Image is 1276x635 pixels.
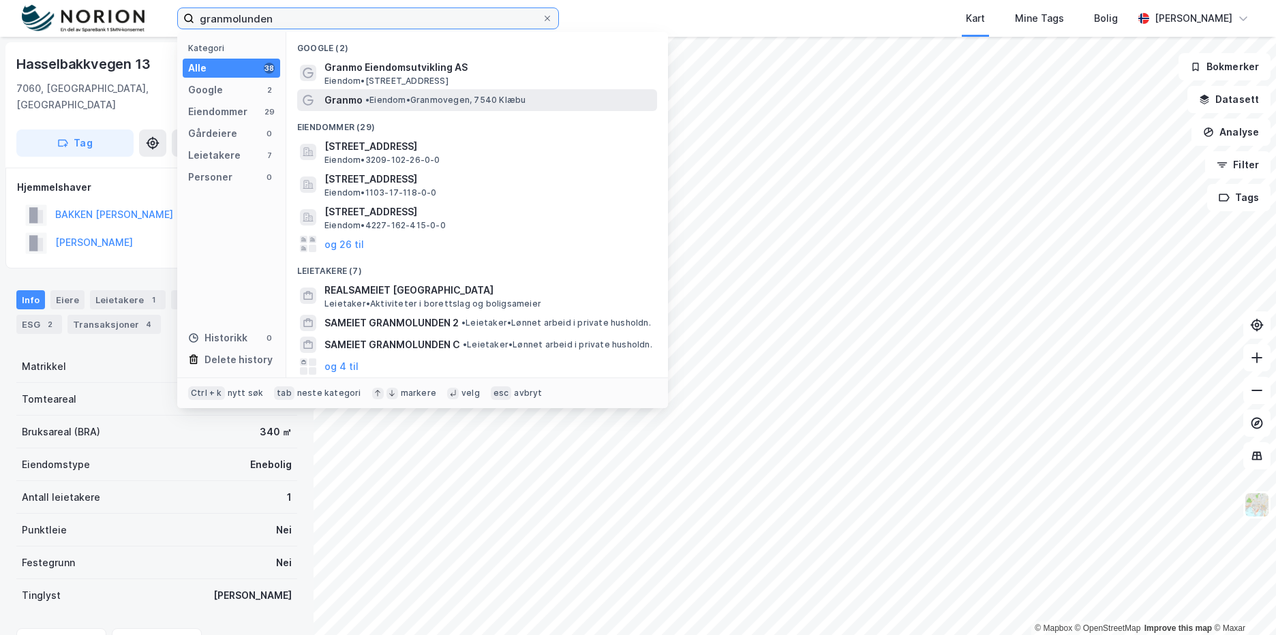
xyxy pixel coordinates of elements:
[188,82,223,98] div: Google
[1187,86,1271,113] button: Datasett
[324,171,652,187] span: [STREET_ADDRESS]
[297,388,361,399] div: neste kategori
[491,386,512,400] div: esc
[286,32,668,57] div: Google (2)
[22,587,61,604] div: Tinglyst
[461,388,480,399] div: velg
[324,59,652,76] span: Granmo Eiendomsutvikling AS
[16,53,153,75] div: Hasselbakkvegen 13
[324,358,359,375] button: og 4 til
[188,43,280,53] div: Kategori
[264,332,275,343] div: 0
[22,522,67,538] div: Punktleie
[276,555,292,571] div: Nei
[1155,10,1232,27] div: [PERSON_NAME]
[264,106,275,117] div: 29
[16,315,62,334] div: ESG
[22,358,66,375] div: Matrikkel
[264,172,275,183] div: 0
[22,5,145,33] img: norion-logo.80e7a08dc31c2e691866.png
[250,456,292,473] div: Enebolig
[324,155,440,166] span: Eiendom • 3209-102-26-0-0
[276,522,292,538] div: Nei
[16,129,134,157] button: Tag
[264,84,275,95] div: 2
[1094,10,1118,27] div: Bolig
[514,388,542,399] div: avbryt
[324,315,459,331] span: SAMEIET GRANMOLUNDEN 2
[324,204,652,220] span: [STREET_ADDRESS]
[324,187,437,198] span: Eiendom • 1103-17-118-0-0
[324,236,364,252] button: og 26 til
[365,95,369,105] span: •
[1035,623,1072,633] a: Mapbox
[264,63,275,74] div: 38
[188,169,232,185] div: Personer
[324,337,460,353] span: SAMEIET GRANMOLUNDEN C
[22,456,90,473] div: Eiendomstype
[43,317,57,331] div: 2
[188,147,241,164] div: Leietakere
[287,489,292,506] div: 1
[461,317,466,328] span: •
[90,290,166,309] div: Leietakere
[1191,119,1271,146] button: Analyse
[401,388,436,399] div: markere
[1015,10,1064,27] div: Mine Tags
[286,111,668,136] div: Eiendommer (29)
[1208,570,1276,635] div: Kontrollprogram for chat
[1179,53,1271,80] button: Bokmerker
[50,290,85,309] div: Eiere
[188,60,207,76] div: Alle
[463,339,652,350] span: Leietaker • Lønnet arbeid i private husholdn.
[142,317,155,331] div: 4
[274,386,294,400] div: tab
[1244,492,1270,518] img: Z
[17,179,297,196] div: Hjemmelshaver
[324,138,652,155] span: [STREET_ADDRESS]
[1075,623,1141,633] a: OpenStreetMap
[188,104,247,120] div: Eiendommer
[324,282,652,298] span: REALSAMEIET [GEOGRAPHIC_DATA]
[204,352,273,368] div: Delete history
[966,10,985,27] div: Kart
[260,424,292,440] div: 340 ㎡
[67,315,161,334] div: Transaksjoner
[213,587,292,604] div: [PERSON_NAME]
[1144,623,1212,633] a: Improve this map
[171,290,222,309] div: Datasett
[461,317,651,328] span: Leietaker • Lønnet arbeid i private husholdn.
[194,8,542,29] input: Søk på adresse, matrikkel, gårdeiere, leietakere eller personer
[286,255,668,279] div: Leietakere (7)
[264,128,275,139] div: 0
[147,293,160,307] div: 1
[188,125,237,142] div: Gårdeiere
[16,290,45,309] div: Info
[1208,570,1276,635] iframe: Chat Widget
[22,489,100,506] div: Antall leietakere
[188,330,247,346] div: Historikk
[22,424,100,440] div: Bruksareal (BRA)
[463,339,467,350] span: •
[365,95,526,106] span: Eiendom • Granmovegen, 7540 Klæbu
[324,92,363,108] span: Granmo
[1205,151,1271,179] button: Filter
[324,298,541,309] span: Leietaker • Aktiviteter i borettslag og boligsameier
[324,76,449,87] span: Eiendom • [STREET_ADDRESS]
[228,388,264,399] div: nytt søk
[264,150,275,161] div: 7
[188,386,225,400] div: Ctrl + k
[22,391,76,407] div: Tomteareal
[22,555,75,571] div: Festegrunn
[324,220,446,231] span: Eiendom • 4227-162-415-0-0
[1207,184,1271,211] button: Tags
[16,80,194,113] div: 7060, [GEOGRAPHIC_DATA], [GEOGRAPHIC_DATA]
